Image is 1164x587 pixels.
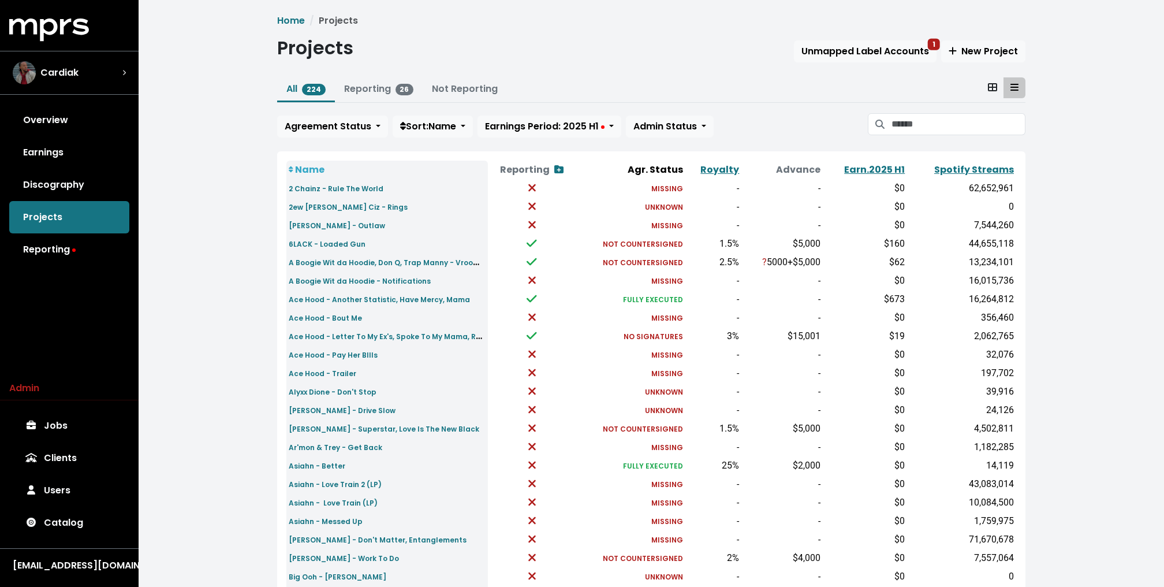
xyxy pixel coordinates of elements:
td: - [741,272,823,290]
a: A Boogie Wit da Hoodie, Don Q, Trap Manny - Vroom Vroom [289,255,506,269]
td: - [741,567,823,586]
td: 0 [907,198,1016,216]
a: Jobs [9,410,129,442]
small: Asiahn - Love Train (LP) [289,498,378,508]
a: [PERSON_NAME] - Don't Matter, Entanglements [289,533,467,546]
td: 2% [685,549,741,567]
td: - [741,493,823,512]
span: 224 [302,84,326,95]
span: + $5,000 [788,257,820,268]
span: Agreement Status [285,120,371,133]
span: Earnings Period: 2025 H1 [485,120,605,133]
td: $0 [823,179,907,198]
td: $673 [823,290,907,309]
small: [PERSON_NAME] - Don't Matter, Entanglements [289,535,467,545]
small: Alyxx Dione - Don't Stop [289,387,376,397]
small: MISSING [651,498,683,508]
small: NOT COUNTERSIGNED [603,553,683,563]
td: 16,264,812 [907,290,1016,309]
small: MISSING [651,276,683,286]
td: 24,126 [907,401,1016,419]
a: A Boogie Wit da Hoodie - Notifications [289,274,431,287]
td: 1,182,285 [907,438,1016,456]
td: - [741,512,823,530]
td: - [741,198,823,216]
small: MISSING [651,350,683,360]
a: Asiahn - Messed Up [289,514,363,527]
td: 13,234,101 [907,253,1016,272]
td: $0 [823,345,907,364]
nav: breadcrumb [277,14,1025,28]
small: MISSING [651,480,683,489]
td: - [685,272,741,290]
td: 44,655,118 [907,235,1016,253]
a: Alyxx Dione - Don't Stop [289,385,376,398]
td: 2.5% [685,253,741,272]
span: $5,000 [793,423,820,434]
td: - [685,345,741,364]
small: MISSING [651,443,683,452]
td: $0 [823,530,907,549]
small: Asiahn - Love Train 2 (LP) [289,480,382,489]
a: [PERSON_NAME] - Work To Do [289,551,399,564]
td: $0 [823,364,907,382]
span: Cardiak [40,66,79,80]
a: Ace Hood - Bout Me [289,311,362,324]
td: 16,015,736 [907,272,1016,290]
small: 2 Chainz - Rule The World [289,184,383,194]
small: [PERSON_NAME] - Work To Do [289,553,399,563]
small: Asiahn - Messed Up [289,517,363,526]
h1: Projects [277,37,353,59]
small: Ace Hood - Pay Her BIlls [289,350,378,360]
td: - [741,364,823,382]
th: Reporting [488,161,576,179]
td: 71,670,678 [907,530,1016,549]
small: 6LACK - Loaded Gun [289,239,365,249]
td: 7,544,260 [907,216,1016,235]
a: Asiahn - Love Train (LP) [289,496,378,509]
span: $15,001 [788,330,820,341]
a: 6LACK - Loaded Gun [289,237,365,250]
td: - [741,382,823,401]
a: Earn.2025 H1 [844,163,905,176]
td: - [685,198,741,216]
small: UNKNOWN [645,202,683,212]
button: Unmapped Label Accounts1 [794,40,937,62]
td: $19 [823,327,907,345]
small: A Boogie Wit da Hoodie - Notifications [289,276,431,286]
td: 39,916 [907,382,1016,401]
a: Ace Hood - Another Statistic, Have Mercy, Mama [289,292,470,306]
a: Ace Hood - Letter To My Ex's, Spoke To My Mama, Real Big [289,329,501,343]
a: Reporting26 [344,82,414,95]
td: 3% [685,327,741,345]
small: MISSING [651,221,683,231]
td: - [685,401,741,419]
small: [PERSON_NAME] - Superstar, Love Is The New Black [289,424,479,434]
small: NO SIGNATURES [624,332,683,341]
td: 43,083,014 [907,475,1016,493]
button: Earnings Period: 2025 H1 [477,116,621,138]
td: $160 [823,235,907,253]
span: New Project [949,44,1018,58]
small: NOT COUNTERSIGNED [603,424,683,434]
td: $0 [823,475,907,493]
small: MISSING [651,517,683,526]
td: 1.5% [685,419,741,438]
td: $0 [823,272,907,290]
a: 2ew [PERSON_NAME] Ciz - Rings [289,200,408,213]
td: - [685,216,741,235]
small: UNKNOWN [645,387,683,397]
span: ? [762,257,767,268]
small: Ar'mon & Trey - Get Back [289,443,382,452]
td: - [685,179,741,198]
a: Overview [9,104,129,136]
td: 62,652,961 [907,179,1016,198]
small: Big Ooh - [PERSON_NAME] [289,572,386,582]
td: - [685,512,741,530]
svg: Card View [988,83,997,92]
td: - [685,290,741,309]
span: 5000 [762,257,788,268]
small: MISSING [651,184,683,194]
svg: Table View [1010,83,1018,92]
img: The selected account / producer [13,61,36,84]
